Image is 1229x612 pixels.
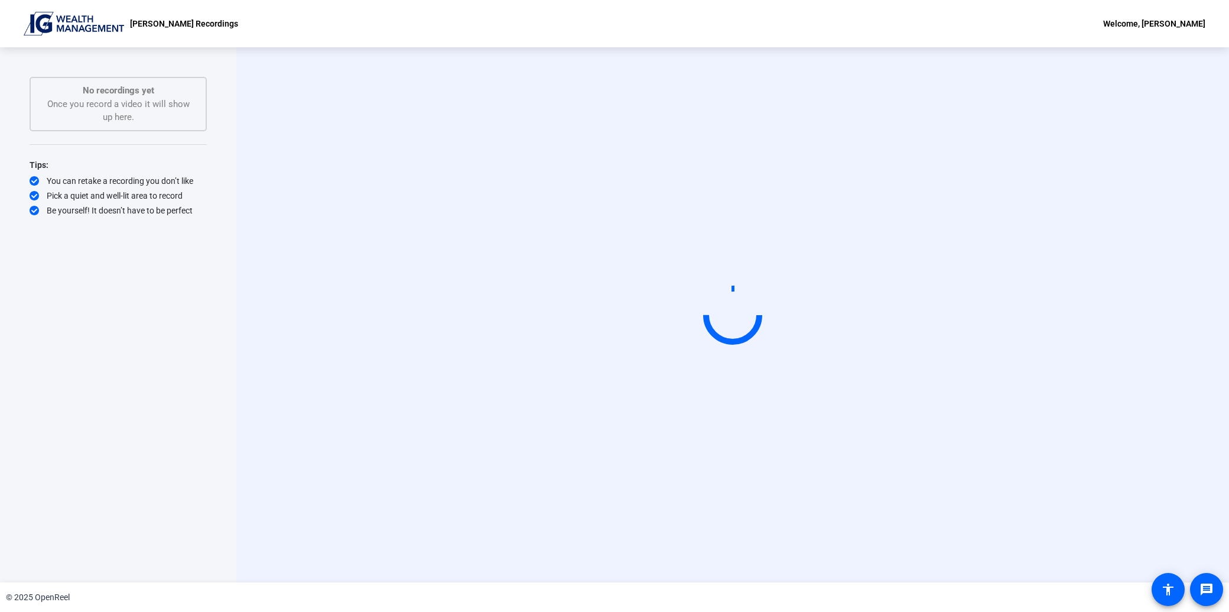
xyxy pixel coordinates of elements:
div: You can retake a recording you don’t like [30,175,207,187]
div: © 2025 OpenReel [6,591,70,604]
mat-icon: accessibility [1161,582,1175,597]
div: Once you record a video it will show up here. [43,84,194,124]
div: Be yourself! It doesn’t have to be perfect [30,205,207,216]
div: Pick a quiet and well-lit area to record [30,190,207,202]
div: Welcome, [PERSON_NAME] [1103,17,1205,31]
div: Tips: [30,158,207,172]
mat-icon: message [1199,582,1214,597]
p: No recordings yet [43,84,194,98]
p: [PERSON_NAME] Recordings [130,17,238,31]
img: OpenReel logo [24,12,124,35]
